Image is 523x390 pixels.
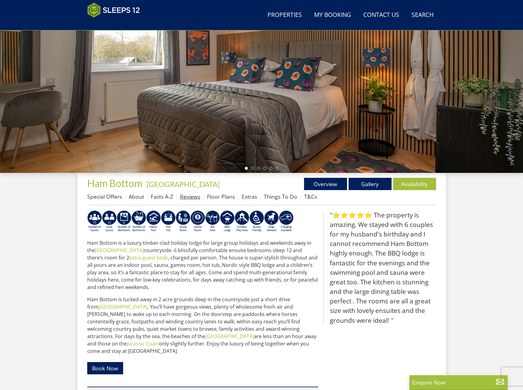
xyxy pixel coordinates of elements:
[84,21,149,27] iframe: Customer reviews powered by Trustpilot
[412,378,505,386] p: Enquire Now
[87,177,144,189] a: Ham Bottom
[87,177,142,189] span: Ham Bottom
[151,193,173,200] a: Facts A-Z
[264,193,297,200] a: Things To Do
[207,193,235,200] a: Floor Plans
[279,210,294,232] img: AD_4nXcnT2OPG21WxYUhsl9q61n1KejP7Pk9ESVM9x9VetD-X_UXXoxAKaMRZGYNcSGiAsmGyKm0QlThER1osyFXNLmuYOVBV...
[190,210,205,232] img: AD_4nXdrZMsjcYNLGsKuA84hRzvIbesVCpXJ0qqnwZoX5ch9Zjv73tWe4fnFRs2gJ9dSiUubhZXckSJX_mqrZBmYExREIfryF...
[220,210,235,232] img: AD_4nXfdu1WaBqbCvRx5dFd3XGC71CFesPHPPZknGuZzXQvBzugmLudJYyY22b9IpSVlKbnRjXo7AJLKEyhYodtd_Fvedgm5q...
[87,210,102,232] img: AD_4nXeyNBIiEViFqGkFxeZn-WxmRvSobfXIejYCAwY7p4slR9Pvv7uWB8BWWl9Rip2DDgSCjKzq0W1yXMRj2G_chnVa9wg_L...
[87,2,140,18] img: Sleeps 12
[393,178,436,190] a: Availability
[361,8,402,22] a: Contact Us
[205,333,254,340] a: [GEOGRAPHIC_DATA]
[102,210,117,232] img: AD_4nXeP6WuvG491uY6i5ZIMhzz1N248Ei-RkDHdxvvjTdyF2JXhbvvI0BrTCyeHgyWBEg8oAgd1TvFQIsSlzYPCTB7K21VoI...
[161,210,176,232] img: AD_4nXcpX5uDwed6-YChlrI2BYOgXwgg3aqYHOhRm0XfZB-YtQW2NrmeCr45vGAfVKUq4uWnc59ZmEsEzoF5o39EWARlT1ewO...
[146,210,161,232] img: AD_4nXei2dp4L7_L8OvME76Xy1PUX32_NMHbHVSts-g-ZAVb8bILrMcUKZI2vRNdEqfWP017x6NFeUMZMqnp0JYknAB97-jDN...
[304,178,347,190] a: Overview
[349,178,392,190] a: Gallery
[176,210,190,232] img: AD_4nXdjbGEeivCGLLmyT_JEP7bTfXsjgyLfnLszUAQeQ4RcokDYHVBt5R8-zTDbAVICNoGv1Dwc3nsbUb1qR6CAkrbZUeZBN...
[323,210,436,325] blockquote: "⭐⭐⭐⭐⭐ The property is amazing. We stayed with 6 couples for my husband's birthday and I cannot r...
[129,254,168,261] a: extra guest beds
[87,296,318,355] p: Ham Bottom is tucked away in 2 acre grounds deep in the countryside just a short drive from . You...
[304,193,317,200] a: T&Cs
[242,193,257,200] a: Extras
[312,8,353,22] a: My Booking
[129,193,144,200] a: About
[131,210,146,232] img: AD_4nXdmwCQHKAiIjYDk_1Dhq-AxX3fyYPYaVgX942qJE-Y7he54gqc0ybrIGUg6Qr_QjHGl2FltMhH_4pZtc0qV7daYRc31h...
[235,210,249,232] img: AD_4nXfjdDqPkGBf7Vpi6H87bmAUe5GYCbodrAbU4sf37YN55BCjSXGx5ZgBV7Vb9EJZsXiNVuyAiuJUB3WVt-w9eJ0vaBcHg...
[95,247,144,254] a: [GEOGRAPHIC_DATA]
[409,8,436,22] a: Search
[249,210,264,232] img: AD_4nXe3VD57-M2p5iq4fHgs6WJFzKj8B0b3RcPFe5LKK9rgeZlFmFoaMJPsJOOJzc7Q6RMFEqsjIZ5qfEJu1txG3QLmI_2ZW...
[117,210,131,232] img: AD_4nXfRzBlt2m0mIteXDhAcJCdmEApIceFt1SPvkcB48nqgTZkfMpQlDmULa47fkdYiHD0skDUgcqepViZHFLjVKS2LWHUqM...
[265,8,304,22] a: Properties
[87,362,123,374] a: Book Now
[87,193,122,200] a: Special Offers
[146,180,220,189] a: [GEOGRAPHIC_DATA]
[205,210,220,232] img: AD_4nXeUnLxUhQNc083Qf4a-s6eVLjX_ttZlBxbnREhztiZs1eT9moZ8e5Fzbx9LK6K9BfRdyv0AlCtKptkJvtknTFvAhI3RM...
[127,340,159,347] a: Jurassic Coast
[99,303,147,310] a: [GEOGRAPHIC_DATA]
[144,180,220,189] span: -
[87,239,318,291] p: Ham Bottom is a luxury timber-clad holiday lodge for large group holidays and weekends away in th...
[180,193,200,200] a: Reviews
[264,210,279,232] img: AD_4nXe7_8LrJK20fD9VNWAdfykBvHkWcczWBt5QOadXbvIwJqtaRaRf-iI0SeDpMmH1MdC9T1Vy22FMXzzjMAvSuTB5cJ7z5...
